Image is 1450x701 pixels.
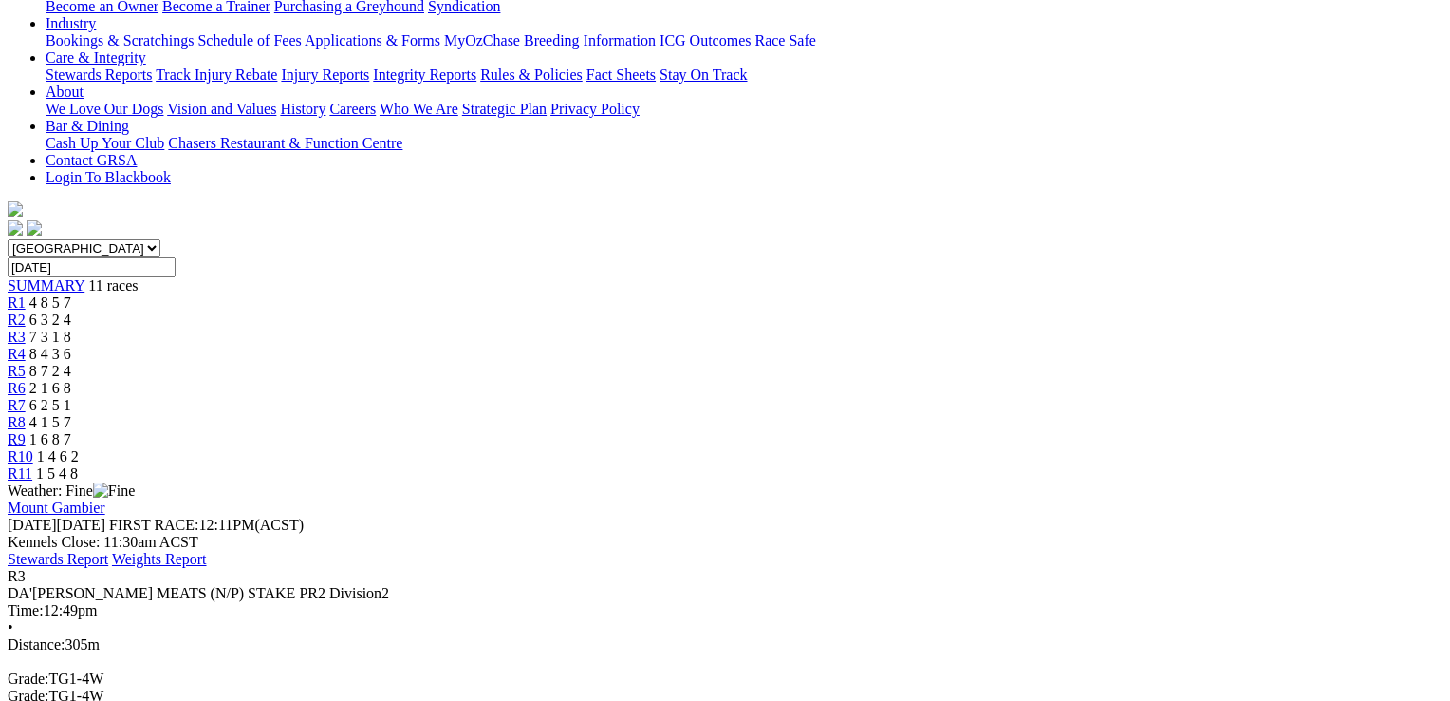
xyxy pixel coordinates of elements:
[8,363,26,379] a: R5
[88,277,138,294] span: 11 races
[373,66,476,83] a: Integrity Reports
[8,568,26,584] span: R3
[660,66,747,83] a: Stay On Track
[46,101,1428,118] div: About
[8,671,1428,688] div: TG1-4W
[444,32,520,48] a: MyOzChase
[197,32,301,48] a: Schedule of Fees
[8,619,13,635] span: •
[8,448,33,464] a: R10
[8,414,26,430] a: R8
[29,431,71,447] span: 1 6 8 7
[586,66,656,83] a: Fact Sheets
[46,66,1428,84] div: Care & Integrity
[29,312,71,328] span: 6 3 2 4
[8,636,65,653] span: Distance:
[29,294,71,311] span: 4 8 5 7
[8,636,1428,654] div: 305m
[29,414,71,430] span: 4 1 5 7
[27,220,42,236] img: twitter.svg
[305,32,440,48] a: Applications & Forms
[8,671,49,687] span: Grade:
[8,431,26,447] a: R9
[46,32,1428,49] div: Industry
[8,500,105,516] a: Mount Gambier
[46,84,84,100] a: About
[550,101,640,117] a: Privacy Policy
[8,380,26,396] a: R6
[380,101,458,117] a: Who We Are
[8,257,176,277] input: Select date
[8,534,1428,551] div: Kennels Close: 11:30am ACST
[46,101,163,117] a: We Love Our Dogs
[109,517,198,533] span: FIRST RACE:
[8,329,26,345] a: R3
[46,66,152,83] a: Stewards Reports
[660,32,751,48] a: ICG Outcomes
[480,66,583,83] a: Rules & Policies
[46,118,129,134] a: Bar & Dining
[29,346,71,362] span: 8 4 3 6
[93,483,135,500] img: Fine
[46,32,194,48] a: Bookings & Scratchings
[524,32,656,48] a: Breeding Information
[29,363,71,379] span: 8 7 2 4
[8,397,26,413] a: R7
[280,101,325,117] a: History
[8,517,57,533] span: [DATE]
[8,517,105,533] span: [DATE]
[8,602,44,618] span: Time:
[46,135,164,151] a: Cash Up Your Club
[281,66,369,83] a: Injury Reports
[29,380,71,396] span: 2 1 6 8
[8,585,1428,602] div: DA'[PERSON_NAME] MEATS (N/P) STAKE PR2 Division2
[8,483,135,499] span: Weather: Fine
[109,517,304,533] span: 12:11PM(ACST)
[167,101,276,117] a: Vision and Values
[37,448,79,464] span: 1 4 6 2
[46,152,137,168] a: Contact GRSA
[36,465,78,482] span: 1 5 4 8
[8,551,108,567] a: Stewards Report
[29,329,71,345] span: 7 3 1 8
[8,294,26,311] a: R1
[8,465,32,482] a: R11
[8,346,26,362] a: R4
[112,551,207,567] a: Weights Report
[8,201,23,217] img: logo-grsa-white.png
[8,312,26,328] a: R2
[168,135,402,151] a: Chasers Restaurant & Function Centre
[462,101,547,117] a: Strategic Plan
[329,101,376,117] a: Careers
[156,66,277,83] a: Track Injury Rebate
[8,602,1428,619] div: 12:49pm
[46,169,171,185] a: Login To Blackbook
[8,277,84,294] a: SUMMARY
[754,32,815,48] a: Race Safe
[46,49,146,66] a: Care & Integrity
[29,397,71,413] span: 6 2 5 1
[46,135,1428,152] div: Bar & Dining
[46,15,96,31] a: Industry
[8,220,23,236] img: facebook.svg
